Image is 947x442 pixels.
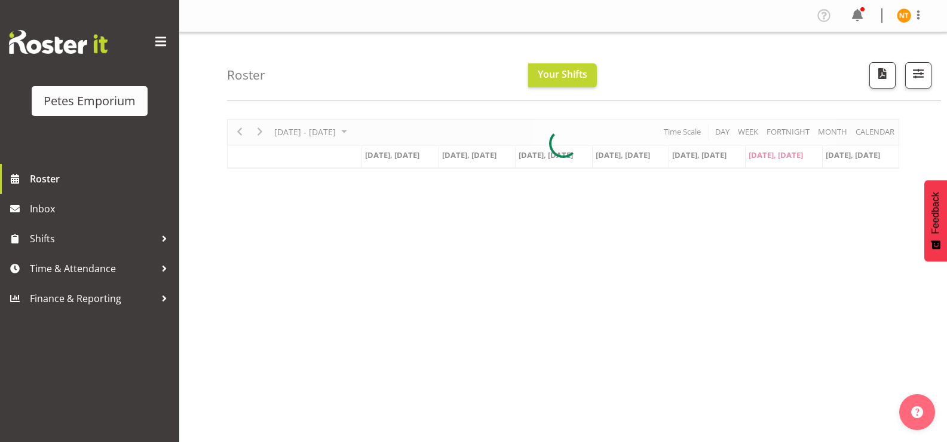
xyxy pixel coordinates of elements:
span: Your Shifts [538,68,587,81]
div: Petes Emporium [44,92,136,110]
button: Feedback - Show survey [924,180,947,261]
img: Rosterit website logo [9,30,108,54]
button: Download a PDF of the roster according to the set date range. [869,62,896,89]
span: Roster [30,170,173,188]
button: Filter Shifts [905,62,931,89]
img: nicole-thomson8388.jpg [897,8,911,23]
h4: Roster [227,68,265,82]
span: Feedback [930,192,941,234]
span: Inbox [30,200,173,218]
span: Finance & Reporting [30,289,155,307]
button: Your Shifts [528,63,597,87]
span: Shifts [30,230,155,248]
span: Time & Attendance [30,260,155,278]
img: help-xxl-2.png [911,406,923,418]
